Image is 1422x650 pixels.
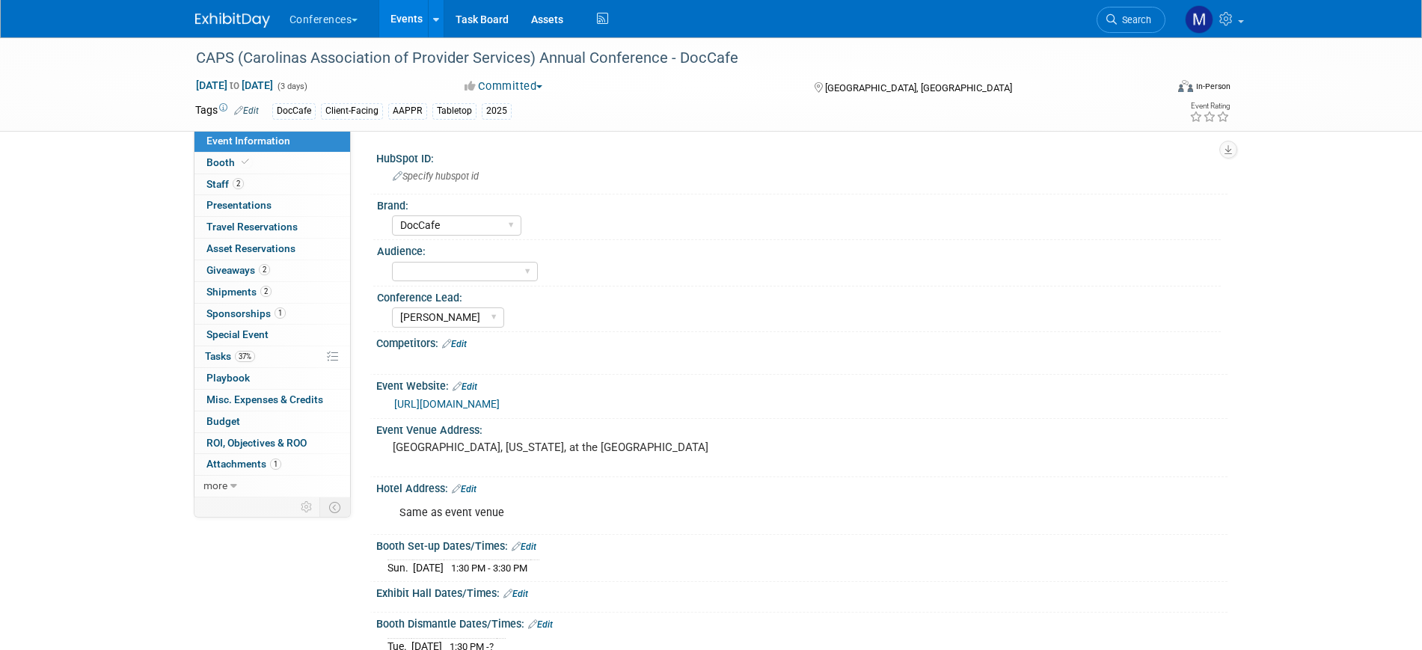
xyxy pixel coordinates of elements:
span: (3 days) [276,82,307,91]
div: DocCafe [272,103,316,119]
span: 2 [260,286,272,297]
span: Event Information [206,135,290,147]
span: 1 [270,459,281,470]
a: Edit [512,542,536,552]
span: Tasks [205,350,255,362]
span: Specify hubspot id [393,171,479,182]
a: Search [1097,7,1165,33]
pre: [GEOGRAPHIC_DATA], [US_STATE], at the [GEOGRAPHIC_DATA] [393,441,714,454]
a: ROI, Objectives & ROO [194,433,350,454]
a: Travel Reservations [194,217,350,238]
div: Event Venue Address: [376,419,1228,438]
a: more [194,476,350,497]
span: more [203,479,227,491]
td: Personalize Event Tab Strip [294,497,320,517]
div: CAPS (Carolinas Association of Provider Services) Annual Conference - DocCafe [191,45,1143,72]
div: Client-Facing [321,103,383,119]
img: Marygrace LeGros [1185,5,1213,34]
a: Event Information [194,131,350,152]
div: Hotel Address: [376,477,1228,497]
div: Event Rating [1189,102,1230,110]
i: Booth reservation complete [242,158,249,166]
span: Staff [206,178,244,190]
div: In-Person [1195,81,1231,92]
div: Same as event venue [389,498,1063,528]
a: Giveaways2 [194,260,350,281]
span: Presentations [206,199,272,211]
div: 2025 [482,103,512,119]
a: Staff2 [194,174,350,195]
a: Budget [194,411,350,432]
div: Booth Set-up Dates/Times: [376,535,1228,554]
a: Edit [234,105,259,116]
a: Edit [453,381,477,392]
div: Conference Lead: [377,286,1221,305]
span: 2 [233,178,244,189]
a: Special Event [194,325,350,346]
a: Playbook [194,368,350,389]
a: Edit [452,484,476,494]
div: HubSpot ID: [376,147,1228,166]
span: [GEOGRAPHIC_DATA], [GEOGRAPHIC_DATA] [825,82,1012,93]
a: Edit [442,339,467,349]
div: Brand: [377,194,1221,213]
span: 2 [259,264,270,275]
span: Misc. Expenses & Credits [206,393,323,405]
a: Sponsorships1 [194,304,350,325]
div: Audience: [377,240,1221,259]
a: Booth [194,153,350,174]
a: Presentations [194,195,350,216]
a: Edit [528,619,553,630]
span: 1 [275,307,286,319]
span: Playbook [206,372,250,384]
span: 1:30 PM - 3:30 PM [451,562,527,574]
button: Committed [459,79,548,94]
div: AAPPR [388,103,427,119]
span: Budget [206,415,240,427]
span: [DATE] [DATE] [195,79,274,92]
span: Travel Reservations [206,221,298,233]
td: Tags [195,102,259,120]
span: Attachments [206,458,281,470]
span: Booth [206,156,252,168]
a: Shipments2 [194,282,350,303]
a: [URL][DOMAIN_NAME] [394,398,500,410]
a: Attachments1 [194,454,350,475]
div: Competitors: [376,332,1228,352]
td: Sun. [387,560,413,576]
span: Sponsorships [206,307,286,319]
span: ROI, Objectives & ROO [206,437,307,449]
span: Giveaways [206,264,270,276]
div: Exhibit Hall Dates/Times: [376,582,1228,601]
div: Event Format [1077,78,1231,100]
td: Toggle Event Tabs [319,497,350,517]
span: 37% [235,351,255,362]
span: Asset Reservations [206,242,295,254]
a: Asset Reservations [194,239,350,260]
div: Event Website: [376,375,1228,394]
span: Search [1117,14,1151,25]
span: to [227,79,242,91]
a: Misc. Expenses & Credits [194,390,350,411]
div: Tabletop [432,103,476,119]
img: ExhibitDay [195,13,270,28]
span: Shipments [206,286,272,298]
a: Tasks37% [194,346,350,367]
div: Booth Dismantle Dates/Times: [376,613,1228,632]
td: [DATE] [413,560,444,576]
a: Edit [503,589,528,599]
img: Format-Inperson.png [1178,80,1193,92]
span: Special Event [206,328,269,340]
